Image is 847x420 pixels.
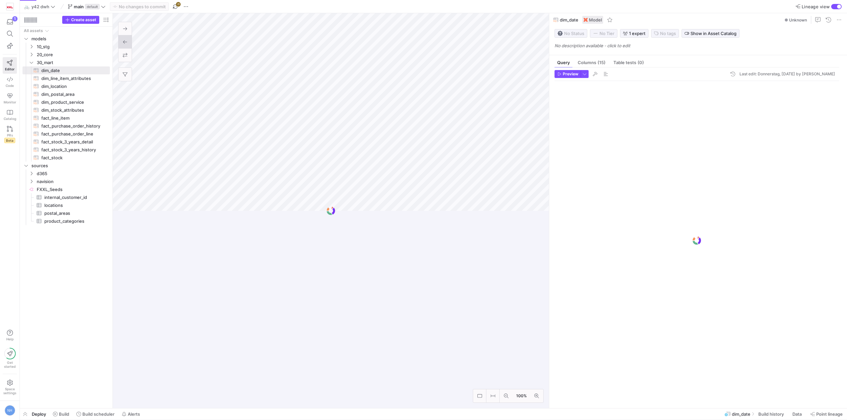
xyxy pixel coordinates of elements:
span: fact_purchase_order_history​​​​​​​​​​ [41,122,102,130]
span: Editor [5,67,15,71]
span: Point lineage [816,411,843,417]
button: Preview [555,70,581,78]
span: Get started [4,361,16,368]
span: fact_purchase_order_line​​​​​​​​​​ [41,130,102,138]
button: NH [3,403,17,417]
span: No Status [557,31,584,36]
div: Press SPACE to select this row. [22,74,110,82]
div: Press SPACE to select this row. [22,27,110,35]
div: Press SPACE to select this row. [22,130,110,138]
span: Show in Asset Catalog [691,31,736,36]
span: Data [792,411,802,417]
div: Press SPACE to select this row. [22,201,110,209]
span: dim_date​​​​​​​​​​ [41,67,102,74]
span: Create asset [71,18,96,22]
span: 🚲 [24,4,29,9]
a: postal_areas​​​​​​​​​ [22,209,110,217]
div: Press SPACE to select this row. [22,217,110,225]
div: Press SPACE to select this row. [22,58,110,66]
button: Alerts [119,408,143,420]
a: fact_stock_3_years_history​​​​​​​​​​ [22,146,110,154]
a: internal_customer_id​​​​​​​​​ [22,193,110,201]
span: dim_date [732,411,750,417]
span: No Tier [593,31,614,36]
span: PRs [7,133,13,137]
div: 1 [12,16,18,21]
button: 1 expert [620,29,648,38]
div: Press SPACE to select this row. [22,209,110,217]
a: dim_line_item_attributes​​​​​​​​​​ [22,74,110,82]
a: fact_purchase_order_history​​​​​​​​​​ [22,122,110,130]
a: dim_location​​​​​​​​​​ [22,82,110,90]
span: main [74,4,84,9]
a: Editor [3,57,17,74]
span: Help [6,337,14,341]
a: FXXL_Seeds​​​​​​​​ [22,185,110,193]
span: Lineage view [802,4,830,9]
div: Press SPACE to select this row. [22,106,110,114]
a: product_categories​​​​​​​​​ [22,217,110,225]
img: No status [557,31,563,36]
a: fact_line_item​​​​​​​​​​ [22,114,110,122]
div: NH [5,405,15,416]
span: 1 expert [629,31,646,36]
span: No tags [660,31,676,36]
span: Query [557,60,570,65]
span: navision [37,178,109,185]
img: https://storage.googleapis.com/y42-prod-data-exchange/images/oGOSqxDdlQtxIPYJfiHrUWhjI5fT83rRj0ID... [7,3,13,10]
a: https://storage.googleapis.com/y42-prod-data-exchange/images/oGOSqxDdlQtxIPYJfiHrUWhjI5fT83rRj0ID... [3,1,17,12]
span: Preview [563,72,578,76]
span: dim_product_service​​​​​​​​​​ [41,98,102,106]
span: models [31,35,109,43]
span: fact_stock_3_years_history​​​​​​​​​​ [41,146,102,154]
a: Code [3,74,17,90]
button: Build scheduler [73,408,117,420]
span: d365 [37,170,109,177]
div: Press SPACE to select this row. [22,114,110,122]
button: Build [50,408,72,420]
button: Show in Asset Catalog [682,29,739,38]
div: Press SPACE to select this row. [22,122,110,130]
span: default [85,4,100,9]
a: dim_postal_area​​​​​​​​​​ [22,90,110,98]
button: 1 [3,16,17,28]
span: Columns [578,60,605,65]
span: Beta [4,138,15,143]
div: Press SPACE to select this row. [22,90,110,98]
span: dim_location​​​​​​​​​​ [41,83,102,90]
span: dim_stock_attributes​​​​​​​​​​ [41,106,102,114]
span: locations​​​​​​​​​ [44,202,102,209]
a: dim_date​​​​​​​​​​ [22,66,110,74]
div: Press SPACE to select this row. [22,162,110,170]
span: (0) [638,60,644,65]
span: Model [589,17,602,22]
span: dim_date [560,17,578,22]
a: Catalog [3,107,17,123]
span: fact_stock_3_years_detail​​​​​​​​​​ [41,138,102,146]
span: Space settings [3,387,16,395]
span: y42 dwh [31,4,49,9]
span: Unknown [789,18,807,22]
span: Monitor [4,100,16,104]
div: Press SPACE to select this row. [22,138,110,146]
div: Press SPACE to select this row. [22,35,110,43]
a: fact_purchase_order_line​​​​​​​​​​ [22,130,110,138]
button: 🚲y42 dwh [22,2,57,11]
span: sources [31,162,109,170]
span: dim_postal_area​​​​​​​​​​ [41,91,102,98]
span: dim_line_item_attributes​​​​​​​​​​ [41,75,102,82]
span: fact_stock​​​​​​​​​​ [41,154,102,162]
a: dim_product_service​​​​​​​​​​ [22,98,110,106]
span: 20_core [37,51,109,58]
button: Help [3,327,17,344]
span: Deploy [32,411,46,417]
div: Press SPACE to select this row. [22,177,110,185]
div: Press SPACE to select this row. [22,185,110,193]
span: Catalog [4,117,16,121]
button: Create asset [62,16,99,24]
button: No tags [651,29,679,38]
span: (15) [598,60,605,65]
span: product_categories​​​​​​​​​ [44,217,102,225]
div: Press SPACE to select this row. [22,82,110,90]
button: Getstarted [3,345,17,371]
